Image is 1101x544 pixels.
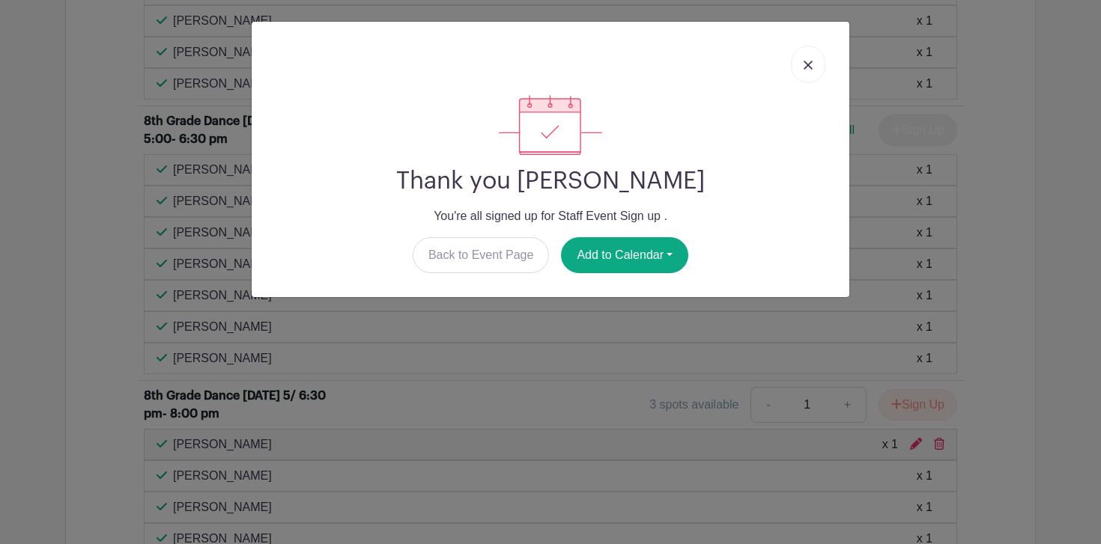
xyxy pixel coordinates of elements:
[264,167,837,195] h2: Thank you [PERSON_NAME]
[264,207,837,225] p: You're all signed up for Staff Event Sign up .
[413,237,550,273] a: Back to Event Page
[804,61,813,70] img: close_button-5f87c8562297e5c2d7936805f587ecaba9071eb48480494691a3f1689db116b3.svg
[561,237,688,273] button: Add to Calendar
[499,95,602,155] img: signup_complete-c468d5dda3e2740ee63a24cb0ba0d3ce5d8a4ecd24259e683200fb1569d990c8.svg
